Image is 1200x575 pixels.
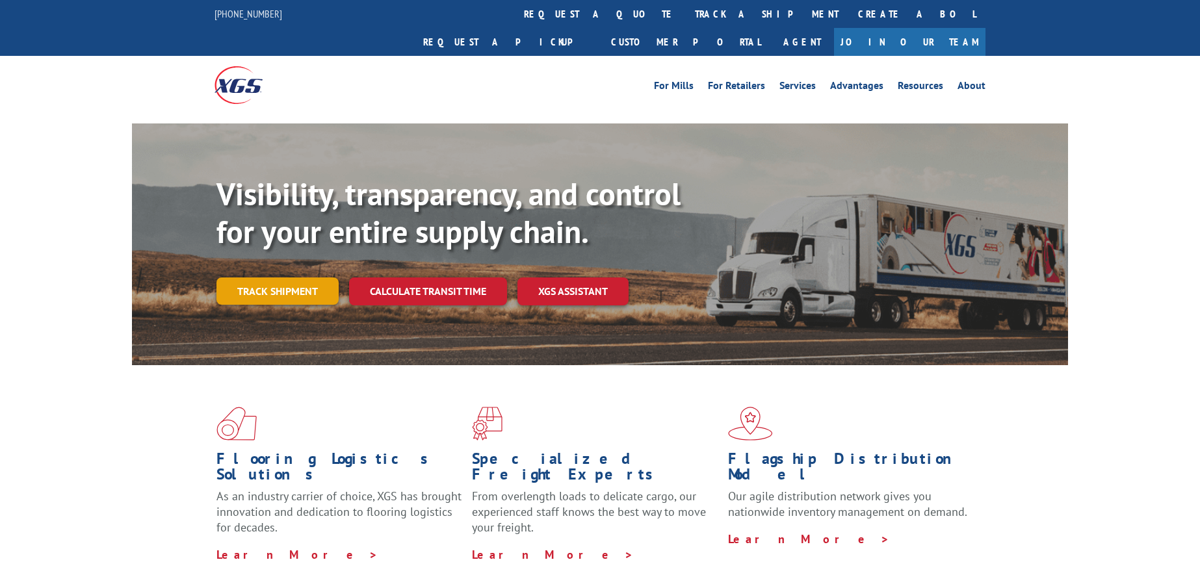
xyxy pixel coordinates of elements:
[728,489,967,519] span: Our agile distribution network gives you nationwide inventory management on demand.
[834,28,985,56] a: Join Our Team
[601,28,770,56] a: Customer Portal
[413,28,601,56] a: Request a pickup
[216,277,339,305] a: Track shipment
[728,451,974,489] h1: Flagship Distribution Model
[728,531,890,546] a: Learn More >
[472,407,502,441] img: xgs-icon-focused-on-flooring-red
[216,173,681,251] b: Visibility, transparency, and control for your entire supply chain.
[728,407,773,441] img: xgs-icon-flagship-distribution-model-red
[216,407,257,441] img: xgs-icon-total-supply-chain-intelligence-red
[472,489,718,546] p: From overlength loads to delicate cargo, our experienced staff knows the best way to move your fr...
[958,81,985,95] a: About
[654,81,694,95] a: For Mills
[708,81,765,95] a: For Retailers
[215,7,282,20] a: [PHONE_NUMBER]
[779,81,816,95] a: Services
[472,547,634,562] a: Learn More >
[216,547,378,562] a: Learn More >
[830,81,883,95] a: Advantages
[349,277,507,305] a: Calculate transit time
[898,81,943,95] a: Resources
[517,277,629,305] a: XGS ASSISTANT
[472,451,718,489] h1: Specialized Freight Experts
[216,489,462,535] span: As an industry carrier of choice, XGS has brought innovation and dedication to flooring logistics...
[770,28,834,56] a: Agent
[216,451,462,489] h1: Flooring Logistics Solutions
